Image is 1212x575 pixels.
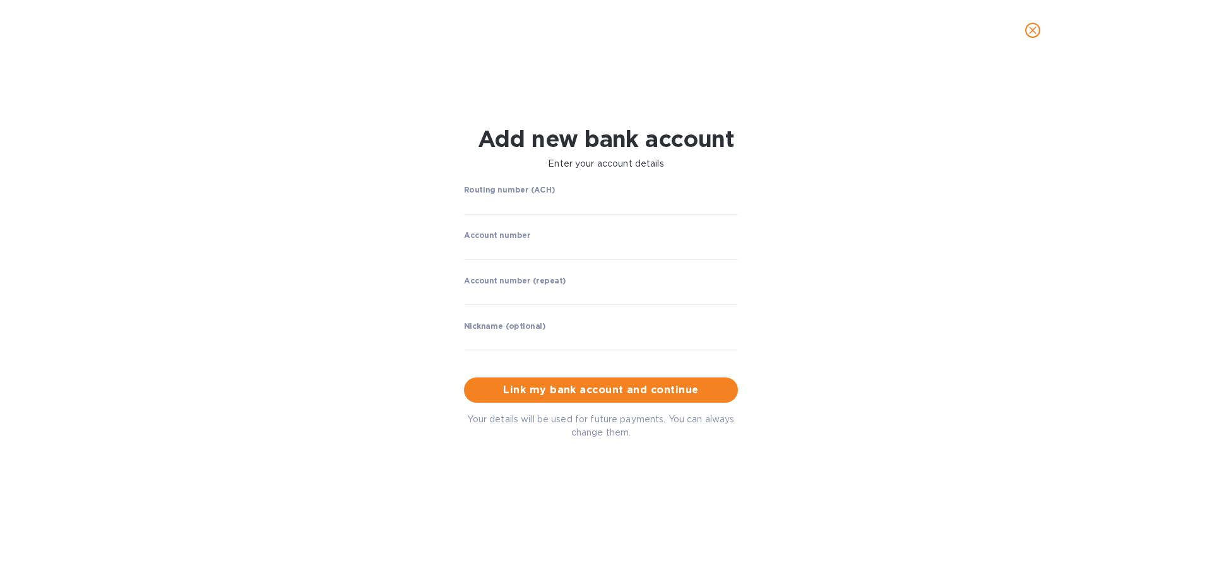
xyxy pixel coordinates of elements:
[464,232,530,239] label: Account number
[478,126,735,152] h1: Add new bank account
[464,187,555,194] label: Routing number (ACH)
[464,377,738,403] button: Link my bank account and continue
[464,323,546,330] label: Nickname (optional)
[478,157,735,170] p: Enter your account details
[464,277,566,285] label: Account number (repeat)
[1149,514,1212,575] iframe: Chat Widget
[474,382,728,398] span: Link my bank account and continue
[1018,15,1048,45] button: close
[464,413,738,439] p: Your details will be used for future payments. You can always change them.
